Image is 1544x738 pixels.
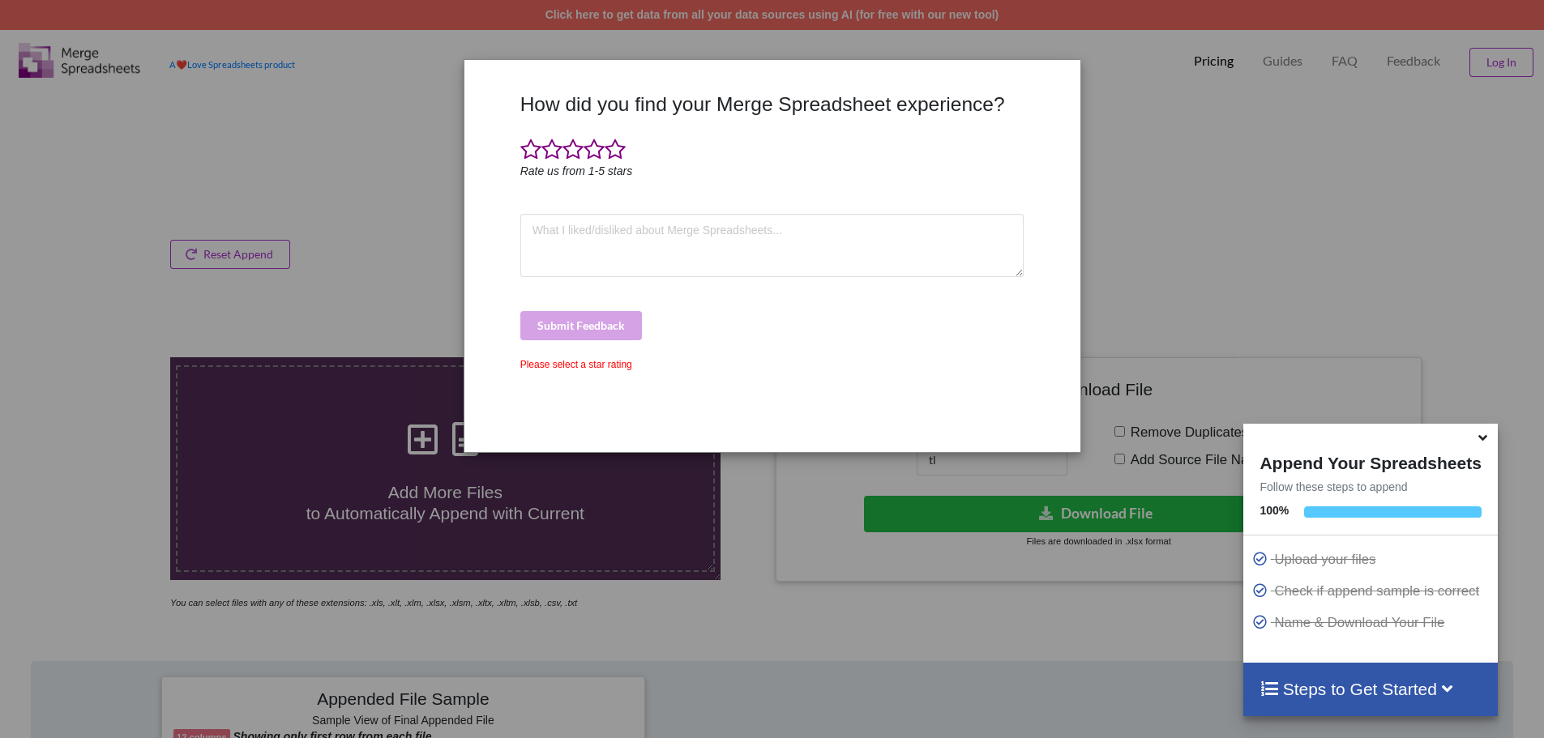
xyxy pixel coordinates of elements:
[520,164,633,177] i: Rate us from 1-5 stars
[1251,612,1493,633] p: Name & Download Your File
[520,92,1024,116] h3: How did you find your Merge Spreadsheet experience?
[16,673,68,722] iframe: chat widget
[1243,449,1497,473] h4: Append Your Spreadsheets
[1243,479,1497,495] p: Follow these steps to append
[1251,549,1493,569] p: Upload your files
[1251,581,1493,601] p: Check if append sample is correct
[520,357,1024,372] div: Please select a star rating
[1260,504,1289,517] b: 100 %
[1260,679,1481,699] h4: Steps to Get Started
